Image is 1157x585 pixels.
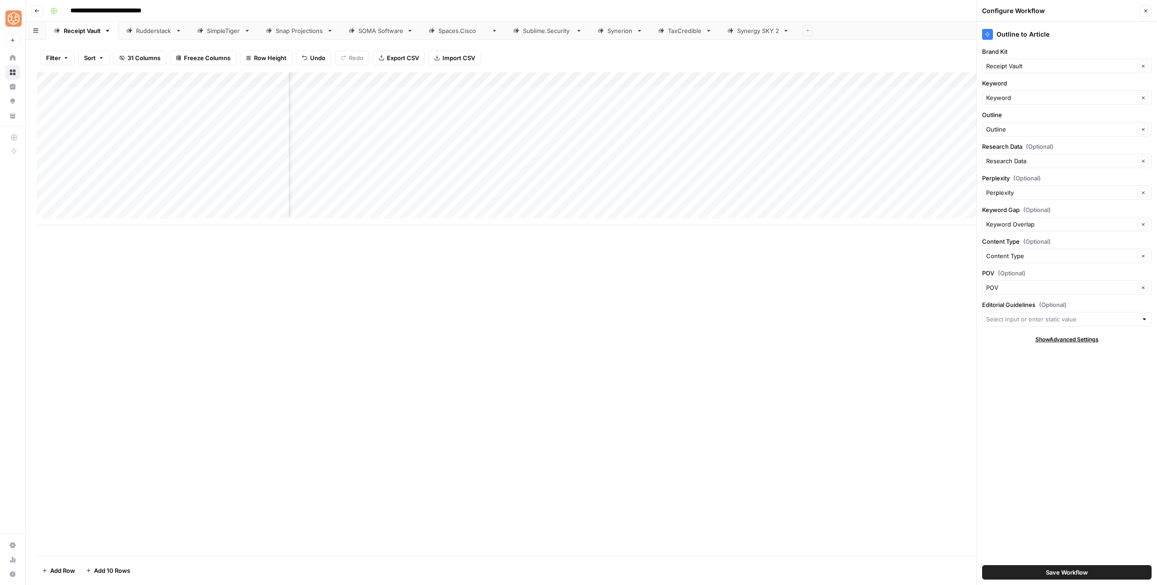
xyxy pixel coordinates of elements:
button: Filter [40,51,75,65]
label: Keyword Gap [982,205,1152,214]
div: TaxCredible [668,26,702,35]
a: SimpleTiger [189,22,258,40]
button: Undo [296,51,331,65]
span: (Optional) [1023,237,1051,246]
span: (Optional) [1023,205,1051,214]
button: Workspace: SimpleTiger [5,7,20,30]
a: Home [5,51,20,65]
span: Add 10 Rows [94,566,130,575]
button: Export CSV [373,51,425,65]
span: Freeze Columns [184,53,230,62]
input: Select input or enter static value [986,315,1138,324]
a: SOMA Software [341,22,421,40]
input: Receipt Vault [986,61,1135,71]
span: Export CSV [387,53,419,62]
div: Synergy SKY 2 [737,26,779,35]
span: Save Workflow [1046,568,1088,577]
img: SimpleTiger Logo [5,10,22,27]
a: Receipt Vault [46,22,118,40]
div: Rudderstack [136,26,172,35]
label: POV [982,269,1152,278]
a: Synergy SKY 2 [720,22,797,40]
input: Content Type [986,251,1135,260]
a: Snap Projections [258,22,341,40]
input: Keyword Overlap [986,220,1135,229]
span: Row Height [254,53,287,62]
button: 31 Columns [113,51,166,65]
a: [DOMAIN_NAME] [505,22,590,40]
label: Brand Kit [982,47,1152,56]
label: Content Type [982,237,1152,246]
a: Synerion [590,22,650,40]
button: Import CSV [428,51,481,65]
button: Help + Support [5,567,20,581]
label: Research Data [982,142,1152,151]
a: Usage [5,552,20,567]
div: Synerion [607,26,633,35]
div: Receipt Vault [64,26,101,35]
button: Add 10 Rows [80,563,136,578]
div: SOMA Software [358,26,403,35]
span: Undo [310,53,325,62]
button: Add Row [37,563,80,578]
span: (Optional) [1013,174,1041,183]
div: Outline to Article [982,29,1152,40]
button: Row Height [240,51,292,65]
span: Redo [349,53,363,62]
label: Editorial Guidelines [982,300,1152,309]
a: TaxCredible [650,22,720,40]
span: (Optional) [998,269,1025,278]
span: 31 Columns [127,53,160,62]
a: Browse [5,65,20,80]
input: Keyword [986,93,1135,102]
span: Import CSV [442,53,475,62]
a: Rudderstack [118,22,189,40]
label: Perplexity [982,174,1152,183]
div: [DOMAIN_NAME] [523,26,572,35]
input: Research Data [986,156,1135,165]
button: Freeze Columns [170,51,236,65]
div: [DOMAIN_NAME] [438,26,488,35]
div: SimpleTiger [207,26,240,35]
input: Perplexity [986,188,1135,197]
button: Redo [335,51,369,65]
button: Sort [78,51,110,65]
span: Show Advanced Settings [1035,335,1099,344]
input: Outline [986,125,1135,134]
a: Settings [5,538,20,552]
span: Sort [84,53,96,62]
a: Insights [5,80,20,94]
a: Your Data [5,109,20,123]
button: Save Workflow [982,565,1152,580]
label: Outline [982,110,1152,119]
span: Filter [46,53,61,62]
a: Opportunities [5,94,20,109]
span: (Optional) [1026,142,1054,151]
div: Snap Projections [276,26,323,35]
a: [DOMAIN_NAME] [421,22,505,40]
label: Keyword [982,79,1152,88]
input: POV [986,283,1135,292]
span: (Optional) [1039,300,1067,309]
span: Add Row [50,566,75,575]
